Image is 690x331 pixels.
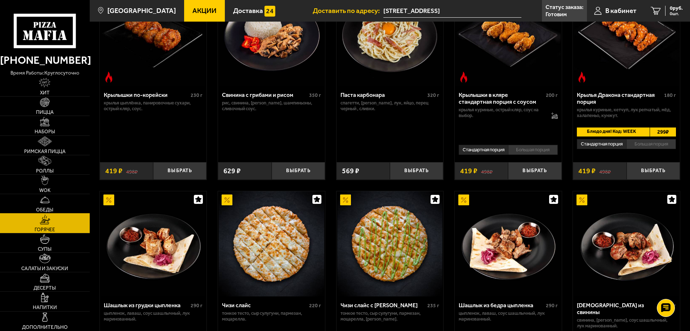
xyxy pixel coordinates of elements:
p: тонкое тесто, сыр сулугуни, пармезан, моцарелла. [222,310,321,322]
img: Чизи слайс с соусом Ранч [337,191,442,296]
a: АкционныйШашлык из грудки цыпленка [100,191,207,296]
span: проспект Космонавтов, 102к1 [383,4,521,18]
s: 498 ₽ [599,167,611,175]
span: 350 г [309,92,321,98]
s: 498 ₽ [481,167,493,175]
span: Акции [192,7,217,14]
span: 299 ₽ [650,128,676,137]
img: Шашлык из грудки цыпленка [101,191,206,296]
a: АкционныйЧизи слайс [218,191,325,296]
li: Стандартная порция [577,139,626,149]
span: 0 руб. [670,6,683,11]
div: [DEMOGRAPHIC_DATA] из свинины [577,302,662,316]
img: 15daf4d41897b9f0e9f617042186c801.svg [264,6,275,17]
p: рис, свинина, [PERSON_NAME], шампиньоны, сливочный соус. [222,100,321,112]
span: 629 ₽ [223,167,241,175]
div: Чизи слайс [222,302,307,309]
a: АкционныйЧизи слайс с соусом Ранч [337,191,444,296]
img: Акционный [222,194,232,205]
div: Паста карбонара [340,91,426,98]
s: 498 ₽ [126,167,138,175]
li: Стандартная порция [459,145,508,155]
span: Десерты [34,286,56,291]
img: Шашлык из бедра цыпленка [455,191,561,296]
span: 290 г [191,303,202,309]
span: Пицца [36,110,54,115]
span: 419 ₽ [460,167,477,175]
span: [GEOGRAPHIC_DATA] [107,7,176,14]
a: АкционныйШашлык из бедра цыпленка [455,191,562,296]
span: Наборы [35,129,55,134]
span: Салаты и закуски [21,266,68,271]
div: Крылышки в кляре стандартная порция c соусом [459,91,544,105]
p: спагетти, [PERSON_NAME], лук, яйцо, перец черный , сливки. [340,100,440,112]
div: Чизи слайс с [PERSON_NAME] [340,302,426,309]
span: Роллы [36,169,54,174]
li: Большая порция [508,145,558,155]
span: Дополнительно [22,325,68,330]
span: 230 г [191,92,202,98]
div: Шашлык из грудки цыпленка [104,302,189,309]
span: 200 г [546,92,558,98]
li: Большая порция [626,139,676,149]
span: Хит [40,90,50,95]
span: WOK [39,188,50,193]
span: 180 г [664,92,676,98]
img: Чизи слайс [219,191,324,296]
span: 320 г [427,92,439,98]
span: 419 ₽ [105,167,123,175]
p: крылья куриные, острый кляр, соус на выбор. [459,107,544,118]
span: Римская пицца [24,149,66,154]
p: Статус заказа: [546,4,583,10]
img: Акционный [458,194,469,205]
button: Выбрать [627,162,680,180]
span: 569 ₽ [342,167,359,175]
p: цыпленок, лаваш, соус шашлычный, лук маринованный. [459,310,558,322]
button: Выбрать [153,162,206,180]
p: крылья цыплёнка, панировочные сухари, острый кляр, соус. [104,100,203,112]
div: Крылышки по-корейски [104,91,189,98]
span: Доставка [233,7,263,14]
p: свинина, [PERSON_NAME], соус шашлычный, лук маринованный. [577,317,676,329]
button: Выбрать [272,162,325,180]
img: Акционный [340,194,351,205]
p: цыпленок, лаваш, соус шашлычный, лук маринованный. [104,310,203,322]
img: Острое блюдо [577,72,587,82]
span: В кабинет [605,7,636,14]
img: Острое блюдо [458,72,469,82]
p: крылья куриные, кетчуп, лук репчатый, мёд, халапеньо, кунжут. [577,107,676,118]
input: Ваш адрес доставки [383,4,521,18]
button: Выбрать [508,162,561,180]
span: 220 г [309,303,321,309]
span: Блюдо дня! Код: WEEK [577,128,643,137]
p: Готовим [546,12,567,17]
span: 419 ₽ [578,167,596,175]
div: 0 [573,137,680,157]
button: Выбрать [390,162,443,180]
span: Напитки [33,305,57,310]
a: АкционныйШашлык из свинины [573,191,680,296]
span: Супы [38,247,52,252]
img: Акционный [103,194,114,205]
img: Акционный [577,194,587,205]
img: Острое блюдо [103,72,114,82]
div: Шашлык из бедра цыпленка [459,302,544,309]
span: Горячее [35,227,55,232]
span: 235 г [427,303,439,309]
span: Доставить по адресу: [313,7,383,14]
p: тонкое тесто, сыр сулугуни, пармезан, моцарелла, [PERSON_NAME]. [340,310,440,322]
img: Шашлык из свинины [574,191,679,296]
span: Обеды [36,207,53,213]
span: 290 г [546,303,558,309]
div: Крылья Дракона стандартная порция [577,91,662,105]
div: Свинина с грибами и рисом [222,91,307,98]
span: 0 шт. [670,12,683,16]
